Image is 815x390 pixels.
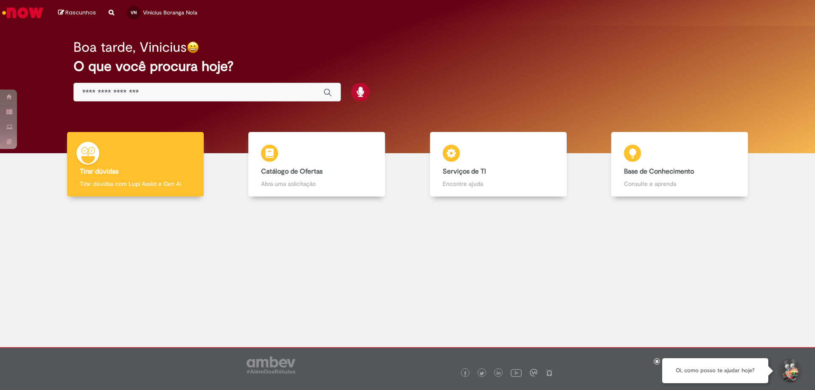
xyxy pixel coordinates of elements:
[131,10,137,15] span: VN
[65,8,96,17] span: Rascunhos
[143,9,197,16] span: Vinicius Boranga Nola
[80,167,118,176] b: Tirar dúvidas
[187,41,199,53] img: happy-face.png
[530,369,537,376] img: logo_footer_workplace.png
[73,59,742,74] h2: O que você procura hoje?
[589,132,771,197] a: Base de Conhecimento Consulte e aprenda
[545,369,553,376] img: logo_footer_naosei.png
[480,371,484,376] img: logo_footer_twitter.png
[777,358,802,384] button: Iniciar Conversa de Suporte
[624,167,694,176] b: Base de Conhecimento
[497,371,501,376] img: logo_footer_linkedin.png
[73,40,187,55] h2: Boa tarde, Vinicius
[443,167,486,176] b: Serviços de TI
[226,132,408,197] a: Catálogo de Ofertas Abra uma solicitação
[261,167,323,176] b: Catálogo de Ofertas
[407,132,589,197] a: Serviços de TI Encontre ajuda
[511,367,522,378] img: logo_footer_youtube.png
[247,356,295,373] img: logo_footer_ambev_rotulo_gray.png
[662,358,768,383] div: Oi, como posso te ajudar hoje?
[624,180,735,188] p: Consulte e aprenda
[463,371,467,376] img: logo_footer_facebook.png
[45,132,226,197] a: Tirar dúvidas Tirar dúvidas com Lupi Assist e Gen Ai
[443,180,554,188] p: Encontre ajuda
[58,9,96,17] a: Rascunhos
[1,4,45,21] img: ServiceNow
[261,180,372,188] p: Abra uma solicitação
[80,180,191,188] p: Tirar dúvidas com Lupi Assist e Gen Ai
